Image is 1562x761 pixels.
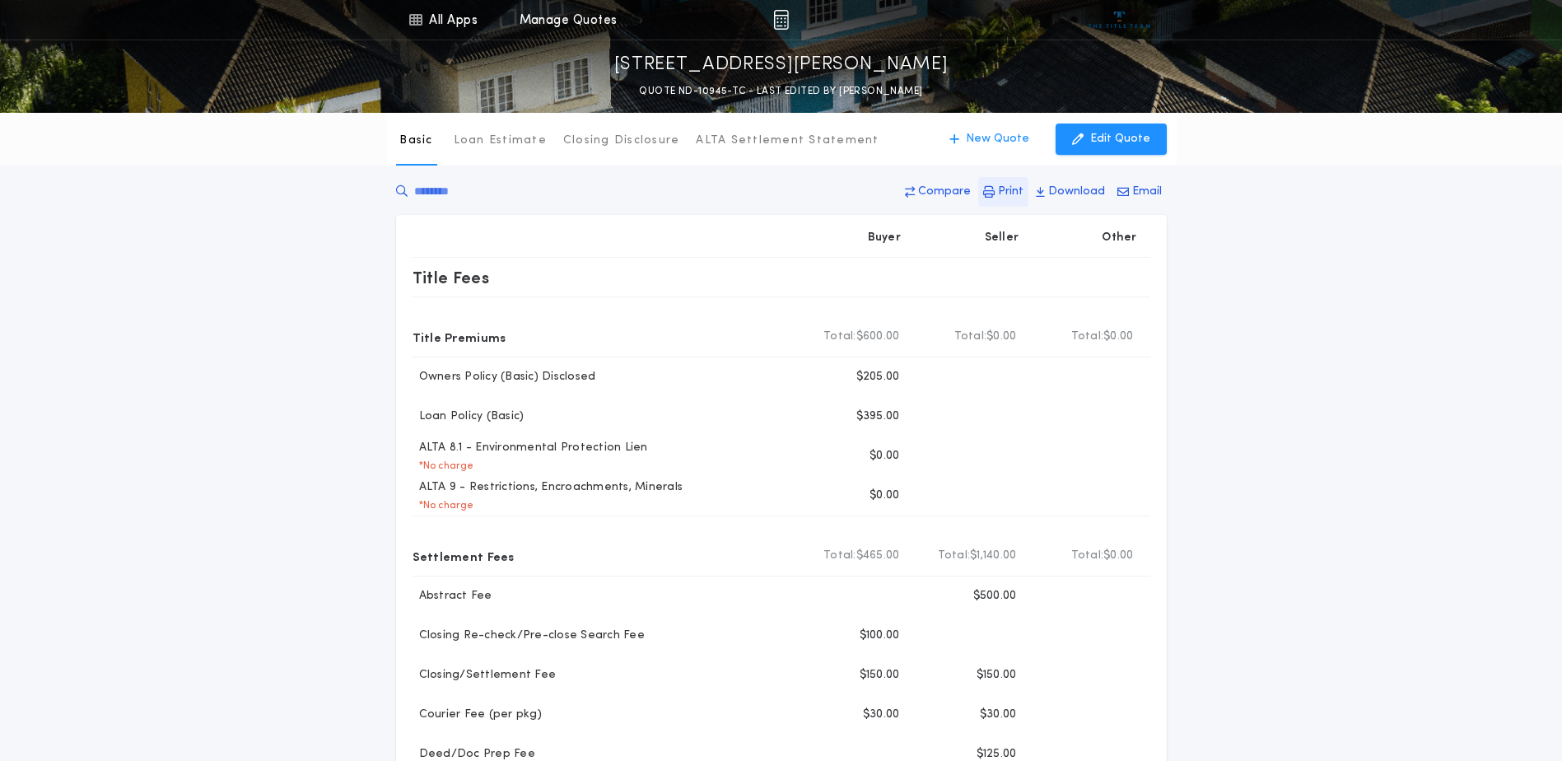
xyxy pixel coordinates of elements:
[413,543,515,569] p: Settlement Fees
[1089,12,1150,28] img: vs-icon
[918,184,971,200] p: Compare
[413,369,596,385] p: Owners Policy (Basic) Disclosed
[413,264,490,291] p: Title Fees
[413,628,645,644] p: Closing Re-check/Pre-close Search Fee
[563,133,680,149] p: Closing Disclosure
[870,488,899,504] p: $0.00
[454,133,547,149] p: Loan Estimate
[938,548,971,564] b: Total:
[413,460,474,473] p: * No charge
[980,707,1017,723] p: $30.00
[639,83,922,100] p: QUOTE ND-10945-TC - LAST EDITED BY [PERSON_NAME]
[856,369,900,385] p: $205.00
[1071,548,1104,564] b: Total:
[614,52,949,78] p: [STREET_ADDRESS][PERSON_NAME]
[413,409,525,425] p: Loan Policy (Basic)
[413,667,557,684] p: Closing/Settlement Fee
[413,588,492,605] p: Abstract Fee
[1132,184,1162,200] p: Email
[1103,548,1133,564] span: $0.00
[1112,177,1167,207] button: Email
[856,409,900,425] p: $395.00
[413,479,683,496] p: ALTA 9 - Restrictions, Encroachments, Minerals
[413,440,648,456] p: ALTA 8.1 - Environmental Protection Lien
[970,548,1016,564] span: $1,140.00
[985,230,1019,246] p: Seller
[1102,230,1136,246] p: Other
[973,588,1017,605] p: $500.00
[978,177,1028,207] button: Print
[860,667,900,684] p: $150.00
[399,133,432,149] p: Basic
[900,177,976,207] button: Compare
[868,230,901,246] p: Buyer
[986,329,1016,345] span: $0.00
[413,499,474,512] p: * No charge
[823,329,856,345] b: Total:
[413,707,542,723] p: Courier Fee (per pkg)
[977,667,1017,684] p: $150.00
[863,707,900,723] p: $30.00
[696,133,879,149] p: ALTA Settlement Statement
[1090,131,1150,147] p: Edit Quote
[860,628,900,644] p: $100.00
[933,124,1046,155] button: New Quote
[1056,124,1167,155] button: Edit Quote
[856,329,900,345] span: $600.00
[856,548,900,564] span: $465.00
[1048,184,1105,200] p: Download
[966,131,1029,147] p: New Quote
[773,10,789,30] img: img
[1071,329,1104,345] b: Total:
[870,448,899,465] p: $0.00
[413,324,506,350] p: Title Premiums
[998,184,1023,200] p: Print
[954,329,987,345] b: Total:
[1031,177,1110,207] button: Download
[823,548,856,564] b: Total:
[1103,329,1133,345] span: $0.00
